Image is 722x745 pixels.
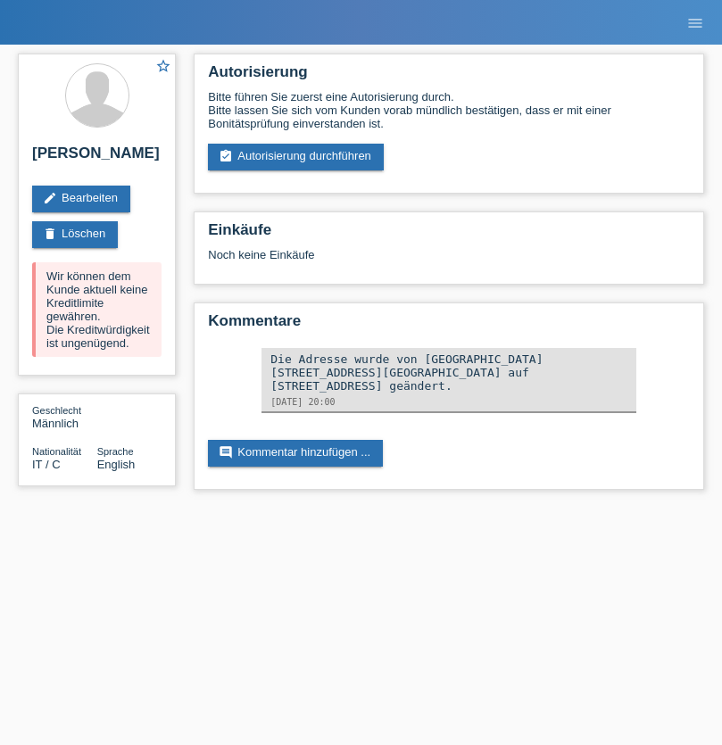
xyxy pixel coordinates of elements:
[155,58,171,74] i: star_border
[208,221,690,248] h2: Einkäufe
[32,145,162,171] h2: [PERSON_NAME]
[219,445,233,459] i: comment
[32,186,130,212] a: editBearbeiten
[32,403,97,430] div: Männlich
[208,144,384,170] a: assignment_turned_inAutorisierung durchführen
[97,446,134,457] span: Sprache
[208,63,690,90] h2: Autorisierung
[208,248,690,275] div: Noch keine Einkäufe
[219,149,233,163] i: assignment_turned_in
[270,352,627,393] div: Die Adresse wurde von [GEOGRAPHIC_DATA][STREET_ADDRESS][GEOGRAPHIC_DATA] auf [STREET_ADDRESS] geä...
[270,397,627,407] div: [DATE] 20:00
[208,440,383,467] a: commentKommentar hinzufügen ...
[43,227,57,241] i: delete
[155,58,171,77] a: star_border
[32,221,118,248] a: deleteLöschen
[208,312,690,339] h2: Kommentare
[32,458,61,471] span: Italien / C / 04.02.1974
[43,191,57,205] i: edit
[97,458,136,471] span: English
[677,17,713,28] a: menu
[208,90,690,130] div: Bitte führen Sie zuerst eine Autorisierung durch. Bitte lassen Sie sich vom Kunden vorab mündlich...
[686,14,704,32] i: menu
[32,262,162,357] div: Wir können dem Kunde aktuell keine Kreditlimite gewähren. Die Kreditwürdigkeit ist ungenügend.
[32,446,81,457] span: Nationalität
[32,405,81,416] span: Geschlecht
